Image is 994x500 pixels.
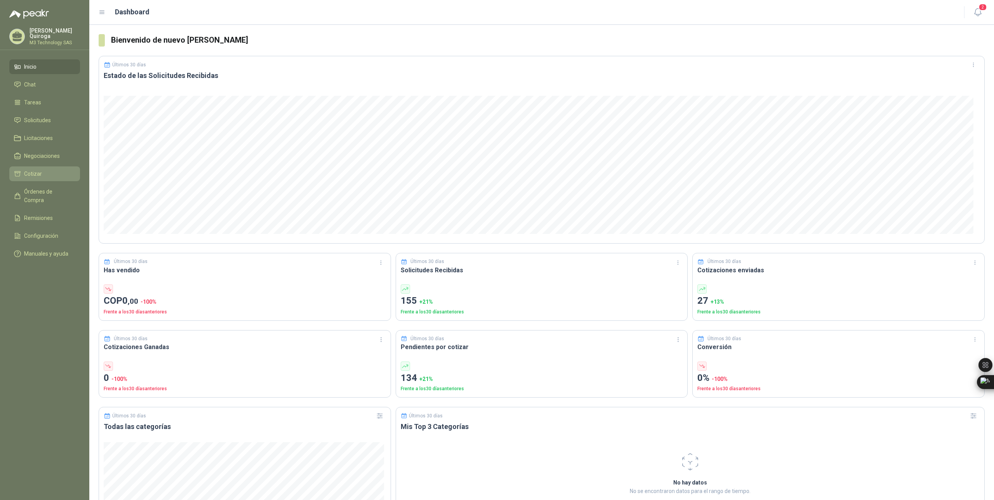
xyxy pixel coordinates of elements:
[9,77,80,92] a: Chat
[24,62,36,71] span: Inicio
[111,34,985,46] h3: Bienvenido de nuevo [PERSON_NAME]
[112,62,146,67] p: Últimos 30 días
[104,308,386,316] p: Frente a los 30 días anteriores
[971,5,985,19] button: 2
[410,258,444,265] p: Últimos 30 días
[30,40,80,45] p: M3 Technology SAS
[419,299,433,305] span: + 21 %
[9,113,80,128] a: Solicitudes
[401,294,683,308] p: 155
[24,170,42,178] span: Cotizar
[104,385,386,393] p: Frente a los 30 días anteriores
[24,98,41,107] span: Tareas
[978,3,987,11] span: 2
[104,294,386,308] p: COP
[401,308,683,316] p: Frente a los 30 días anteriores
[711,299,724,305] span: + 13 %
[24,134,53,142] span: Licitaciones
[9,228,80,243] a: Configuración
[9,131,80,145] a: Licitaciones
[115,7,149,17] h1: Dashboard
[707,335,741,343] p: Últimos 30 días
[112,413,146,419] p: Últimos 30 días
[401,371,683,386] p: 134
[554,487,825,495] p: No se encontraron datos para el rango de tiempo.
[712,376,728,382] span: -100 %
[111,376,127,382] span: -100 %
[104,265,386,275] h3: Has vendido
[401,342,683,352] h3: Pendientes por cotizar
[401,265,683,275] h3: Solicitudes Recibidas
[9,166,80,181] a: Cotizar
[122,295,138,306] span: 0
[9,149,80,163] a: Negociaciones
[9,59,80,74] a: Inicio
[697,342,980,352] h3: Conversión
[104,71,980,80] h3: Estado de las Solicitudes Recibidas
[128,297,138,306] span: ,00
[707,258,741,265] p: Últimos 30 días
[697,385,980,393] p: Frente a los 30 días anteriores
[114,335,148,343] p: Últimos 30 días
[104,371,386,386] p: 0
[697,294,980,308] p: 27
[9,184,80,208] a: Órdenes de Compra
[9,95,80,110] a: Tareas
[114,258,148,265] p: Últimos 30 días
[9,211,80,225] a: Remisiones
[24,152,60,160] span: Negociaciones
[141,299,156,305] span: -100 %
[419,376,433,382] span: + 21 %
[410,335,444,343] p: Últimos 30 días
[24,232,58,240] span: Configuración
[697,371,980,386] p: 0%
[24,214,53,222] span: Remisiones
[9,246,80,261] a: Manuales y ayuda
[104,422,386,431] h3: Todas las categorías
[30,28,80,39] p: [PERSON_NAME] Quiroga
[554,478,825,487] h2: No hay datos
[24,249,68,258] span: Manuales y ayuda
[697,265,980,275] h3: Cotizaciones enviadas
[104,342,386,352] h3: Cotizaciones Ganadas
[401,422,980,431] h3: Mis Top 3 Categorías
[409,413,443,419] p: Últimos 30 días
[9,9,49,19] img: Logo peakr
[24,187,73,204] span: Órdenes de Compra
[401,385,683,393] p: Frente a los 30 días anteriores
[697,308,980,316] p: Frente a los 30 días anteriores
[24,116,51,125] span: Solicitudes
[24,80,36,89] span: Chat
